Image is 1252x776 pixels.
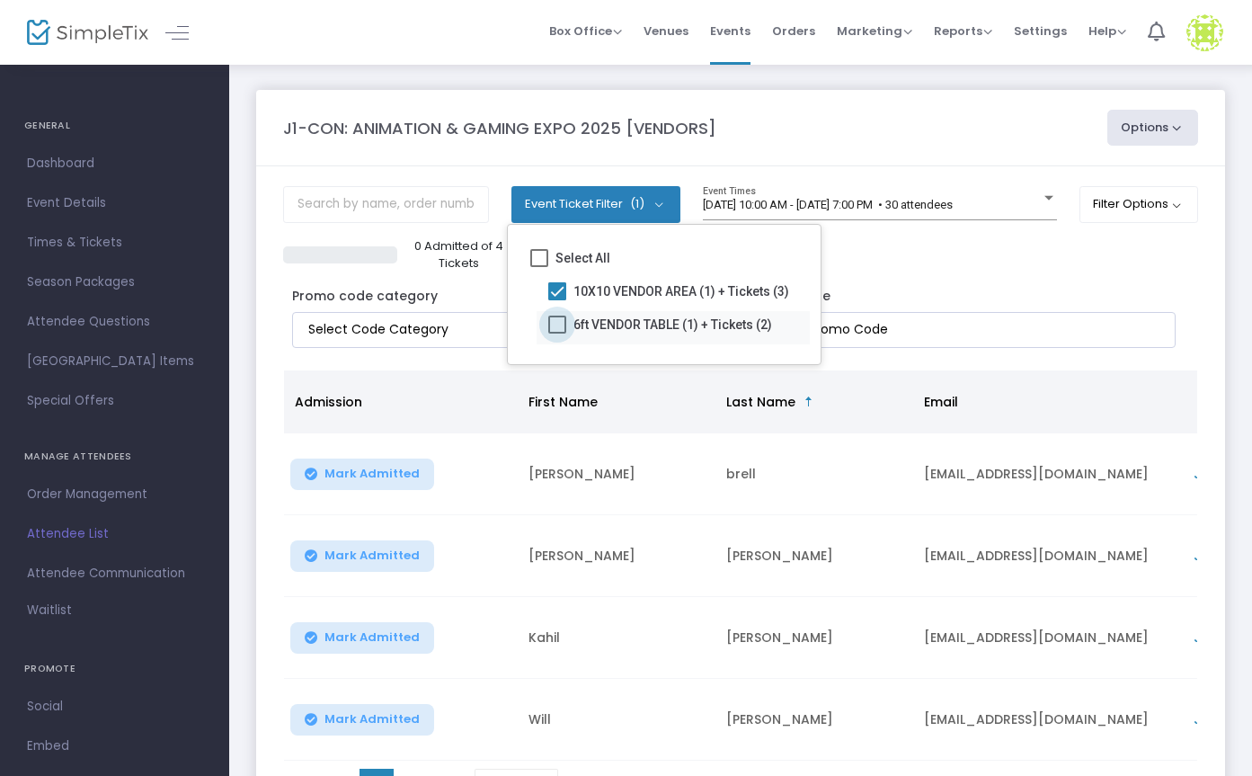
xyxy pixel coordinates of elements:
span: Select All [555,247,610,269]
span: Embed [27,735,202,758]
input: Search by name, order number, email, ip address [283,186,489,223]
m-panel-title: J1-CON: ANIMATION & GAMING EXPO 2025 [VENDORS] [283,116,716,140]
button: Mark Admitted [290,622,434,654]
td: Will [518,679,715,761]
span: Events [710,8,750,54]
td: [PERSON_NAME] [715,597,913,679]
span: Attendee Communication [27,562,202,585]
span: Attendee List [27,522,202,546]
label: Promo code category [292,287,438,306]
span: First Name [528,393,598,411]
td: [EMAIL_ADDRESS][DOMAIN_NAME] [913,515,1183,597]
span: Order Management [27,483,202,506]
span: Mark Admitted [324,712,420,727]
td: [PERSON_NAME] [518,433,715,515]
td: [PERSON_NAME] [715,515,913,597]
span: [GEOGRAPHIC_DATA] Items [27,350,202,373]
span: Settings [1014,8,1067,54]
button: Options [1107,110,1199,146]
span: (1) [630,197,644,211]
span: Special Offers [27,389,202,413]
input: NO DATA FOUND [308,320,709,339]
span: 10X10 VENDOR AREA (1) + Tickets (3) [573,281,789,302]
td: [EMAIL_ADDRESS][DOMAIN_NAME] [913,433,1183,515]
span: Attendee Questions [27,310,202,334]
input: NO DATA FOUND [766,320,1167,339]
button: Filter Options [1079,186,1199,222]
span: Event Details [27,192,202,215]
button: Mark Admitted [290,540,434,572]
td: Kahil [518,597,715,679]
td: [EMAIL_ADDRESS][DOMAIN_NAME] [913,597,1183,679]
p: 0 Admitted of 4 Tickets [404,237,512,272]
span: Sortable [802,395,816,409]
span: Mark Admitted [324,467,420,481]
h4: MANAGE ATTENDEES [24,439,205,475]
td: [PERSON_NAME] [518,515,715,597]
span: Times & Tickets [27,231,202,254]
div: Data table [284,370,1197,761]
button: Mark Admitted [290,704,434,736]
span: Venues [644,8,688,54]
span: Help [1088,22,1126,40]
td: [EMAIL_ADDRESS][DOMAIN_NAME] [913,679,1183,761]
span: Box Office [549,22,622,40]
span: Season Packages [27,271,202,294]
button: Event Ticket Filter(1) [511,186,680,222]
span: Last Name [726,393,795,411]
span: Marketing [837,22,912,40]
td: [PERSON_NAME] [715,679,913,761]
span: [DATE] 10:00 AM - [DATE] 7:00 PM • 30 attendees [703,198,953,211]
span: Waitlist [27,602,72,620]
span: Dashboard [27,152,202,175]
span: Orders [772,8,815,54]
span: Reports [934,22,992,40]
span: Mark Admitted [324,630,420,645]
span: Mark Admitted [324,549,420,563]
h4: GENERAL [24,108,205,144]
span: Admission [295,393,362,411]
button: Mark Admitted [290,459,434,490]
span: Email [924,393,958,411]
span: Social [27,695,202,718]
td: brell [715,433,913,515]
span: 6ft VENDOR TABLE (1) + Tickets (2) [573,314,772,335]
h4: PROMOTE [24,651,205,687]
